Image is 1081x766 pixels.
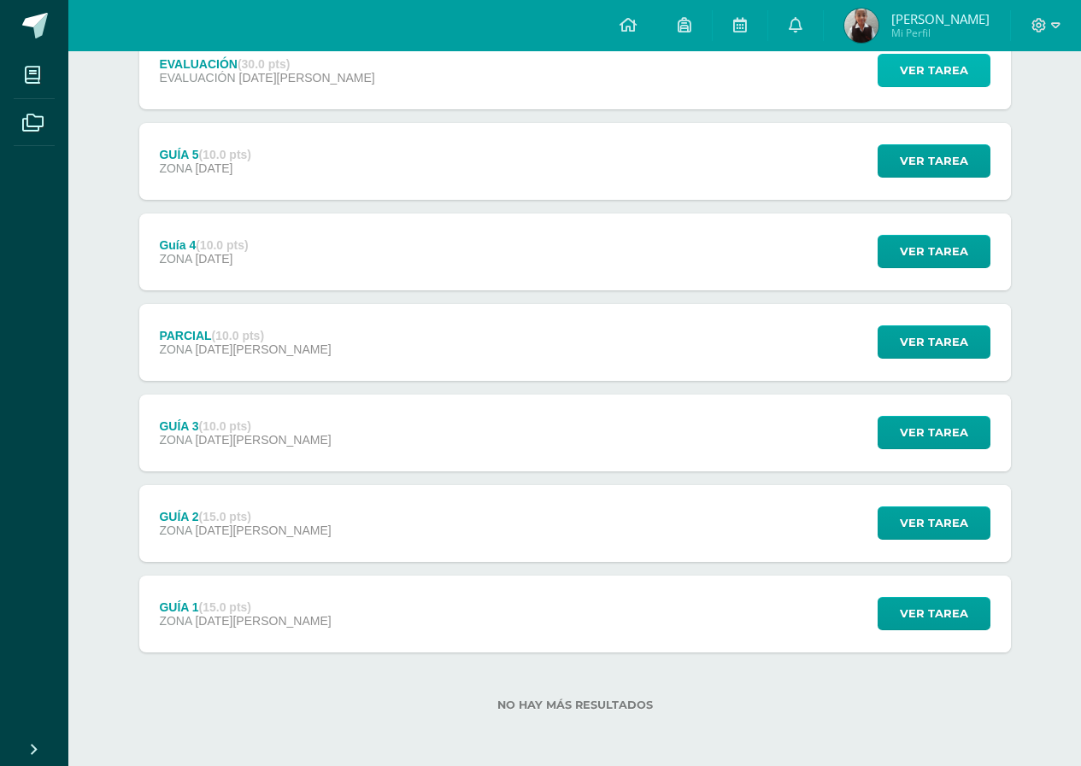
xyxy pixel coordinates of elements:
[159,148,251,161] div: GUÍA 5
[199,419,251,433] strong: (10.0 pts)
[891,10,990,27] span: [PERSON_NAME]
[195,433,331,447] span: [DATE][PERSON_NAME]
[159,161,191,175] span: ZONA
[199,600,251,614] strong: (15.0 pts)
[159,252,191,266] span: ZONA
[199,510,251,523] strong: (15.0 pts)
[878,597,990,630] button: Ver tarea
[195,342,331,356] span: [DATE][PERSON_NAME]
[212,329,264,342] strong: (10.0 pts)
[844,9,878,43] img: cd5a91326a695894c1927037dc48d495.png
[159,329,331,342] div: PARCIAL
[159,419,331,433] div: GUÍA 3
[159,71,235,85] span: EVALUACIÓN
[159,433,191,447] span: ZONA
[878,325,990,359] button: Ver tarea
[878,506,990,540] button: Ver tarea
[199,148,251,161] strong: (10.0 pts)
[900,326,968,358] span: Ver tarea
[139,699,1011,711] label: No hay más resultados
[239,71,375,85] span: [DATE][PERSON_NAME]
[196,238,248,252] strong: (10.0 pts)
[900,507,968,539] span: Ver tarea
[900,236,968,267] span: Ver tarea
[238,57,290,71] strong: (30.0 pts)
[159,614,191,628] span: ZONA
[159,523,191,537] span: ZONA
[900,55,968,86] span: Ver tarea
[159,342,191,356] span: ZONA
[878,144,990,178] button: Ver tarea
[159,238,248,252] div: Guía 4
[195,523,331,537] span: [DATE][PERSON_NAME]
[159,57,374,71] div: EVALUACIÓN
[900,145,968,177] span: Ver tarea
[195,614,331,628] span: [DATE][PERSON_NAME]
[878,416,990,449] button: Ver tarea
[159,600,331,614] div: GUÍA 1
[878,54,990,87] button: Ver tarea
[891,26,990,40] span: Mi Perfil
[195,252,232,266] span: [DATE]
[878,235,990,268] button: Ver tarea
[900,417,968,448] span: Ver tarea
[195,161,232,175] span: [DATE]
[159,510,331,523] div: GUÍA 2
[900,598,968,629] span: Ver tarea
